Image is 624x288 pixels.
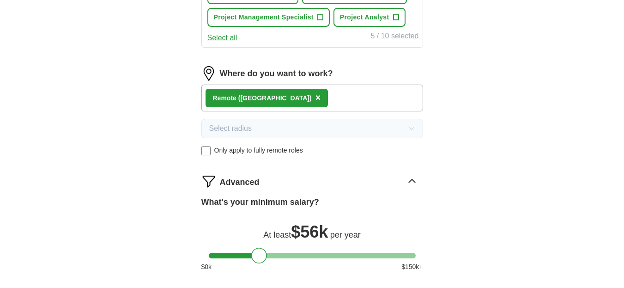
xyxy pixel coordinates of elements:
[201,196,319,208] label: What's your minimum salary?
[340,12,389,22] span: Project Analyst
[330,230,361,239] span: per year
[370,31,418,43] div: 5 / 10 selected
[201,66,216,81] img: location.png
[201,262,212,272] span: $ 0 k
[213,93,312,103] div: Remote ([GEOGRAPHIC_DATA])
[220,176,260,189] span: Advanced
[263,230,291,239] span: At least
[291,222,328,241] span: $ 56k
[220,67,333,80] label: Where do you want to work?
[201,146,211,155] input: Only apply to fully remote roles
[207,8,330,27] button: Project Management Specialist
[401,262,423,272] span: $ 150 k+
[201,174,216,189] img: filter
[214,12,314,22] span: Project Management Specialist
[315,92,321,103] span: ×
[201,119,423,138] button: Select radius
[214,146,303,155] span: Only apply to fully remote roles
[209,123,252,134] span: Select radius
[207,32,237,43] button: Select all
[315,91,321,105] button: ×
[333,8,406,27] button: Project Analyst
